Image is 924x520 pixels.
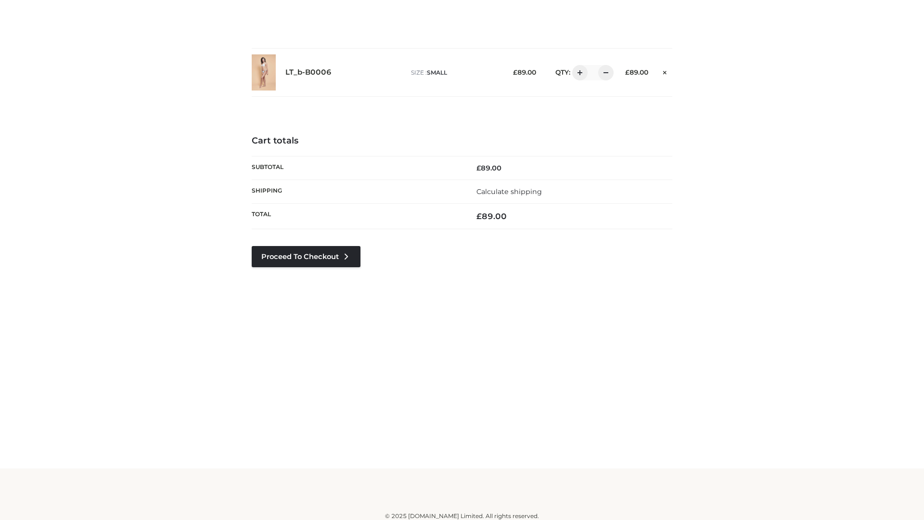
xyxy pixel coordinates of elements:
a: Remove this item [658,65,672,78]
bdi: 89.00 [625,68,648,76]
p: size : [411,68,498,77]
th: Subtotal [252,156,462,180]
span: £ [476,164,481,172]
span: £ [513,68,517,76]
span: £ [476,211,482,221]
bdi: 89.00 [476,164,501,172]
th: Shipping [252,180,462,203]
span: SMALL [427,69,447,76]
span: £ [625,68,629,76]
a: Calculate shipping [476,187,542,196]
bdi: 89.00 [476,211,507,221]
div: QTY: [546,65,610,80]
a: LT_b-B0006 [285,68,332,77]
h4: Cart totals [252,136,672,146]
a: Proceed to Checkout [252,246,360,267]
bdi: 89.00 [513,68,536,76]
th: Total [252,204,462,229]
